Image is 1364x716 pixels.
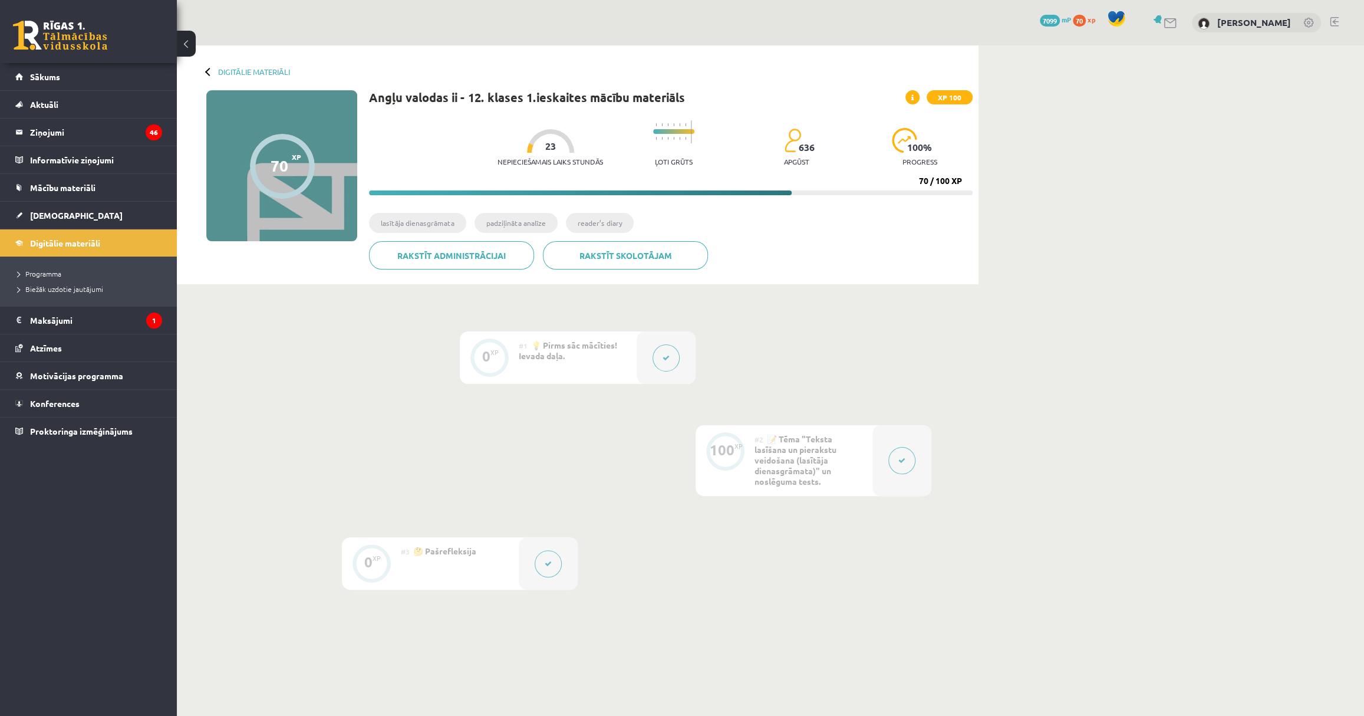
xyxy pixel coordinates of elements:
div: 100 [710,445,734,455]
div: XP [373,555,381,561]
span: Motivācijas programma [30,370,123,381]
a: Programma [18,268,165,279]
img: icon-short-line-57e1e144782c952c97e751825c79c345078a6d821885a25fce030b3d8c18986b.svg [661,137,663,140]
img: icon-short-line-57e1e144782c952c97e751825c79c345078a6d821885a25fce030b3d8c18986b.svg [679,137,680,140]
span: 70 [1073,15,1086,27]
legend: Maksājumi [30,307,162,334]
span: xp [1088,15,1095,24]
a: Biežāk uzdotie jautājumi [18,284,165,294]
span: XP [292,153,301,161]
img: icon-progress-161ccf0a02000e728c5f80fcf4c31c7af3da0e1684b2b1d7c360e028c24a22f1.svg [892,128,917,153]
span: Konferences [30,398,80,409]
a: Rakstīt skolotājam [543,241,708,270]
img: icon-short-line-57e1e144782c952c97e751825c79c345078a6d821885a25fce030b3d8c18986b.svg [685,137,686,140]
span: Biežāk uzdotie jautājumi [18,284,103,294]
a: Konferences [15,390,162,417]
span: [DEMOGRAPHIC_DATA] [30,210,123,221]
p: apgūst [784,157,809,166]
span: Aktuāli [30,99,58,110]
img: icon-short-line-57e1e144782c952c97e751825c79c345078a6d821885a25fce030b3d8c18986b.svg [667,137,668,140]
div: 0 [482,351,490,362]
img: icon-short-line-57e1e144782c952c97e751825c79c345078a6d821885a25fce030b3d8c18986b.svg [673,123,674,126]
img: icon-short-line-57e1e144782c952c97e751825c79c345078a6d821885a25fce030b3d8c18986b.svg [679,123,680,126]
img: Tīna Kante [1198,18,1210,29]
span: Digitālie materiāli [30,238,100,248]
span: Atzīmes [30,343,62,353]
a: Sākums [15,63,162,90]
i: 1 [146,313,162,329]
span: #3 [401,547,410,556]
a: Atzīmes [15,334,162,362]
span: Sākums [30,71,60,82]
a: Mācību materiāli [15,174,162,201]
a: Proktoringa izmēģinājums [15,418,162,445]
a: Maksājumi1 [15,307,162,334]
span: #1 [519,341,528,350]
img: icon-short-line-57e1e144782c952c97e751825c79c345078a6d821885a25fce030b3d8c18986b.svg [661,123,663,126]
span: 23 [545,141,556,152]
span: mP [1062,15,1071,24]
a: Motivācijas programma [15,362,162,389]
a: 70 xp [1073,15,1101,24]
div: XP [490,349,499,356]
p: Ļoti grūts [655,157,693,166]
p: progress [902,157,937,166]
a: Informatīvie ziņojumi [15,146,162,173]
span: 📝 Tēma "Teksta lasīšana un pierakstu veidošana (lasītāja dienasgrāmata)" un noslēguma tests. [755,433,836,487]
li: padziļināta analīze [475,213,558,233]
a: Ziņojumi46 [15,119,162,146]
a: Rakstīt administrācijai [369,241,534,270]
img: students-c634bb4e5e11cddfef0936a35e636f08e4e9abd3cc4e673bd6f9a4125e45ecb1.svg [784,128,801,153]
img: icon-short-line-57e1e144782c952c97e751825c79c345078a6d821885a25fce030b3d8c18986b.svg [655,137,657,140]
legend: Informatīvie ziņojumi [30,146,162,173]
span: 🤔 Pašrefleksija [413,546,476,556]
img: icon-short-line-57e1e144782c952c97e751825c79c345078a6d821885a25fce030b3d8c18986b.svg [667,123,668,126]
img: icon-short-line-57e1e144782c952c97e751825c79c345078a6d821885a25fce030b3d8c18986b.svg [685,123,686,126]
a: [DEMOGRAPHIC_DATA] [15,202,162,229]
span: Mācību materiāli [30,182,95,193]
div: XP [734,443,743,449]
p: Nepieciešamais laiks stundās [498,157,603,166]
span: Proktoringa izmēģinājums [30,426,133,436]
li: lasītāja dienasgrāmata [369,213,466,233]
span: Programma [18,269,61,278]
legend: Ziņojumi [30,119,162,146]
span: #2 [755,435,763,444]
a: Rīgas 1. Tālmācības vidusskola [13,21,107,50]
a: Aktuāli [15,91,162,118]
i: 46 [146,124,162,140]
li: reader’s diary [566,213,634,233]
img: icon-short-line-57e1e144782c952c97e751825c79c345078a6d821885a25fce030b3d8c18986b.svg [673,137,674,140]
a: [PERSON_NAME] [1217,17,1291,28]
span: 100 % [907,142,933,153]
div: 70 [271,157,288,175]
a: Digitālie materiāli [15,229,162,257]
div: 0 [364,557,373,567]
a: 7099 mP [1040,15,1071,24]
h1: Angļu valodas ii - 12. klases 1.ieskaites mācību materiāls [369,90,685,104]
span: 7099 [1040,15,1060,27]
span: 636 [799,142,815,153]
img: icon-long-line-d9ea69661e0d244f92f715978eff75569469978d946b2353a9bb055b3ed8787d.svg [691,120,692,143]
img: icon-short-line-57e1e144782c952c97e751825c79c345078a6d821885a25fce030b3d8c18986b.svg [655,123,657,126]
span: 💡 Pirms sāc mācīties! Ievada daļa. [519,340,617,361]
span: XP 100 [927,90,973,104]
a: Digitālie materiāli [218,67,290,76]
